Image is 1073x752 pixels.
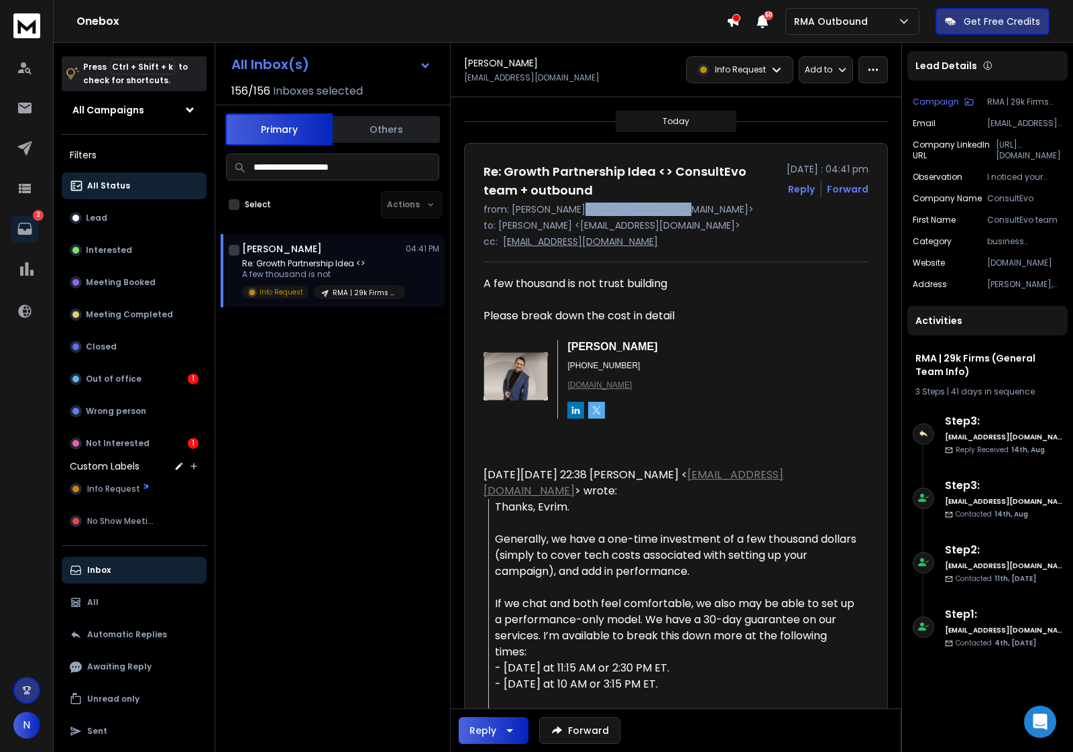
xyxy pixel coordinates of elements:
div: | [915,386,1060,397]
p: to: [PERSON_NAME] <[EMAIL_ADDRESS][DOMAIN_NAME]> [484,219,868,232]
a: 2 [11,215,38,242]
button: Lead [62,205,207,231]
p: [DATE] : 04:41 pm [787,162,868,176]
p: Info Request [715,64,766,75]
button: Closed [62,333,207,360]
p: RMA | 29k Firms (General Team Info) [987,97,1062,107]
p: Out of office [86,374,142,384]
h6: Step 1 : [945,606,1062,623]
h6: [EMAIL_ADDRESS][DOMAIN_NAME] [945,625,1062,635]
h6: [EMAIL_ADDRESS][DOMAIN_NAME] [945,561,1062,571]
button: Not Interested1 [62,430,207,457]
p: Press to check for shortcuts. [83,60,188,87]
span: 14th, Aug [995,509,1028,519]
h6: Step 2 : [945,542,1062,558]
h3: Custom Labels [70,460,139,473]
h1: [PERSON_NAME] [464,56,538,70]
button: No Show Meeting [62,508,207,535]
p: RMA Outbound [794,15,873,28]
button: Reply [459,717,528,744]
div: Thanks, Evrim. [495,499,858,515]
p: Meeting Completed [86,309,173,320]
button: Inbox [62,557,207,584]
p: cc: [484,235,498,248]
h6: Step 3 : [945,413,1062,429]
p: Info Request [260,287,303,297]
p: [DOMAIN_NAME] [987,258,1062,268]
a: [EMAIL_ADDRESS][DOMAIN_NAME] [484,467,783,498]
span: [PHONE_NUMBER] [567,361,640,370]
p: Campaign [913,97,959,107]
span: No Show Meeting [87,516,158,527]
button: Meeting Completed [62,301,207,328]
div: Activities [907,306,1068,335]
p: Contacted [956,638,1036,648]
button: Awaiting Reply [62,653,207,680]
button: Sent [62,718,207,745]
h6: [EMAIL_ADDRESS][DOMAIN_NAME] [945,432,1062,442]
p: [PERSON_NAME], WY [987,279,1062,290]
p: Email [913,118,936,129]
button: N [13,712,40,739]
button: Reply [788,182,815,196]
span: 50 [764,11,773,20]
p: category [913,236,952,247]
button: Others [333,115,440,144]
div: Please break down the cost in detail [484,308,858,435]
p: Company Name [913,193,982,204]
p: [URL][DOMAIN_NAME] [996,140,1063,161]
span: 156 / 156 [231,83,270,99]
button: Meeting Booked [62,269,207,296]
p: [EMAIL_ADDRESS][DOMAIN_NAME] [987,118,1062,129]
button: All Status [62,172,207,199]
p: 04:41 PM [406,244,439,254]
p: First Name [913,215,956,225]
button: Forward [539,717,620,744]
p: I noticed your focus on building AI agents to streamline operations for startups and scaling teams. [987,172,1062,182]
h1: Re: Growth Partnership Idea <> ConsultEvo team + outbound [484,162,779,200]
span: Info Request [87,484,140,494]
p: [EMAIL_ADDRESS][DOMAIN_NAME] [503,235,658,248]
p: Company LinkedIn URL [913,140,996,161]
h1: All Campaigns [72,103,144,117]
button: Interested [62,237,207,264]
p: Re: Growth Partnership Idea <> [242,258,403,269]
p: Website [913,258,945,268]
p: Lead Details [915,59,977,72]
span: 14th, Aug [1011,445,1045,455]
button: Out of office1 [62,366,207,392]
button: Campaign [913,97,974,107]
div: Open Intercom Messenger [1024,706,1056,738]
p: All Status [87,180,130,191]
h1: All Inbox(s) [231,58,309,71]
label: Select [245,199,271,210]
p: Today [663,116,689,127]
p: All [87,597,99,608]
p: Inbox [87,565,111,576]
p: from: [PERSON_NAME] <[EMAIL_ADDRESS][DOMAIN_NAME]> [484,203,868,216]
p: Meeting Booked [86,277,156,288]
div: Reply [469,724,496,737]
img: background.png [567,402,584,419]
p: ConsultEvo team [987,215,1062,225]
p: Reply Received [956,445,1045,455]
button: All Campaigns [62,97,207,123]
p: RMA | 29k Firms (General Team Info) [333,288,397,298]
img: AIorK4w2dohBmXD35om3EB6ysPwug_ejpJiCyKie2sL6wAZjM89HRqlRFbgpXlLrHaBCVYQzJ9NNC5U [484,352,548,400]
span: 41 days in sequence [951,386,1035,397]
p: A few thousand is not [242,269,403,280]
span: 3 Steps [915,386,945,397]
p: Unread only [87,694,139,704]
h1: Onebox [76,13,726,30]
span: 11th, [DATE] [995,574,1036,584]
p: Address [913,279,947,290]
div: A few thousand is not trust building [484,276,858,292]
button: All [62,589,207,616]
div: Generally, we have a one-time investment of a few thousand dollars (simply to cover tech costs as... [495,531,858,580]
h6: Step 3 : [945,478,1062,494]
button: Automatic Replies [62,621,207,648]
div: 1 [188,438,199,449]
img: background.png [588,402,605,419]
